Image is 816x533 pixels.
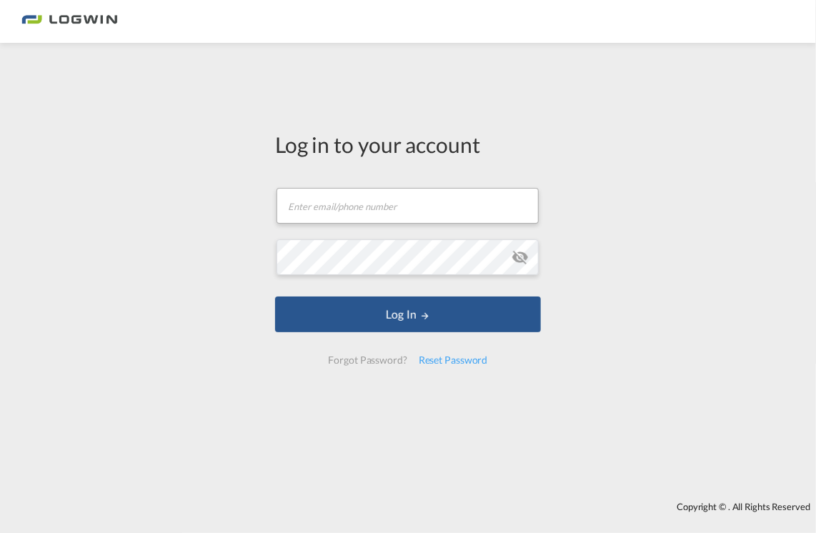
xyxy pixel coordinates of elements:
div: Log in to your account [275,129,541,159]
div: Reset Password [413,347,494,373]
div: Forgot Password? [322,347,412,373]
input: Enter email/phone number [277,188,539,224]
button: LOGIN [275,297,541,332]
img: bc73a0e0d8c111efacd525e4c8ad7d32.png [21,6,118,38]
md-icon: icon-eye-off [512,249,529,266]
